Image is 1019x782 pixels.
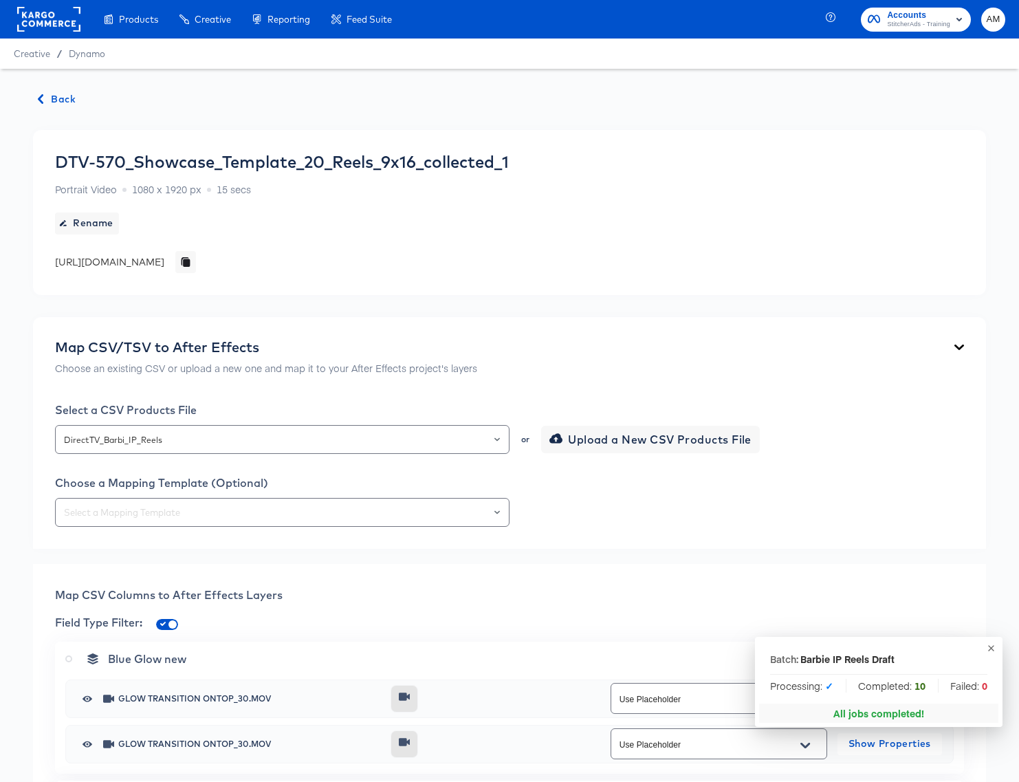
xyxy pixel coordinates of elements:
[132,182,201,196] span: 1080 x 1920 px
[833,706,924,720] div: All jobs completed!
[55,339,477,356] div: Map CSV/TSV to After Effects
[118,695,380,703] span: Glow Transition OnTop_30.mov
[119,14,158,25] span: Products
[55,255,164,269] div: [URL][DOMAIN_NAME]
[347,14,392,25] span: Feed Suite
[69,48,105,59] a: Dynamo
[541,426,760,453] button: Upload a New CSV Products File
[843,735,936,752] span: Show Properties
[55,476,964,490] div: Choose a Mapping Template (Optional)
[914,679,925,693] strong: 10
[50,48,69,59] span: /
[987,12,1000,28] span: AM
[861,8,971,32] button: AccountsStitcherAds - Training
[982,679,987,693] strong: 0
[55,152,509,171] div: DTV-570_Showcase_Template_20_Reels_9x16_collected_1
[55,403,964,417] div: Select a CSV Products File
[55,616,142,629] span: Field Type Filter:
[61,432,503,448] input: Select a Products File
[61,215,113,232] span: Rename
[770,679,833,693] span: Processing:
[108,652,186,666] span: Blue Glow new
[887,8,950,23] span: Accounts
[118,740,380,748] span: Glow Transition OnTop_30.mov
[267,14,310,25] span: Reporting
[770,652,798,666] p: Batch:
[552,430,752,449] span: Upload a New CSV Products File
[795,735,815,757] button: Open
[494,430,500,449] button: Open
[195,14,231,25] span: Creative
[14,48,50,59] span: Creative
[520,435,531,444] div: or
[950,679,987,693] span: Failed:
[217,182,251,196] span: 15 secs
[61,505,503,521] input: Select a Mapping Template
[981,8,1005,32] button: AM
[33,91,81,108] button: Back
[494,503,500,522] button: Open
[825,679,833,693] strong: ✓
[55,361,477,375] p: Choose an existing CSV or upload a new one and map it to your After Effects project's layers
[55,213,119,235] button: Rename
[55,182,117,196] span: Portrait Video
[837,733,942,755] button: Show Properties
[55,588,283,602] span: Map CSV Columns to After Effects Layers
[858,679,925,693] span: Completed:
[39,91,76,108] span: Back
[887,19,950,30] span: StitcherAds - Training
[800,652,895,666] div: Barbie IP Reels Draft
